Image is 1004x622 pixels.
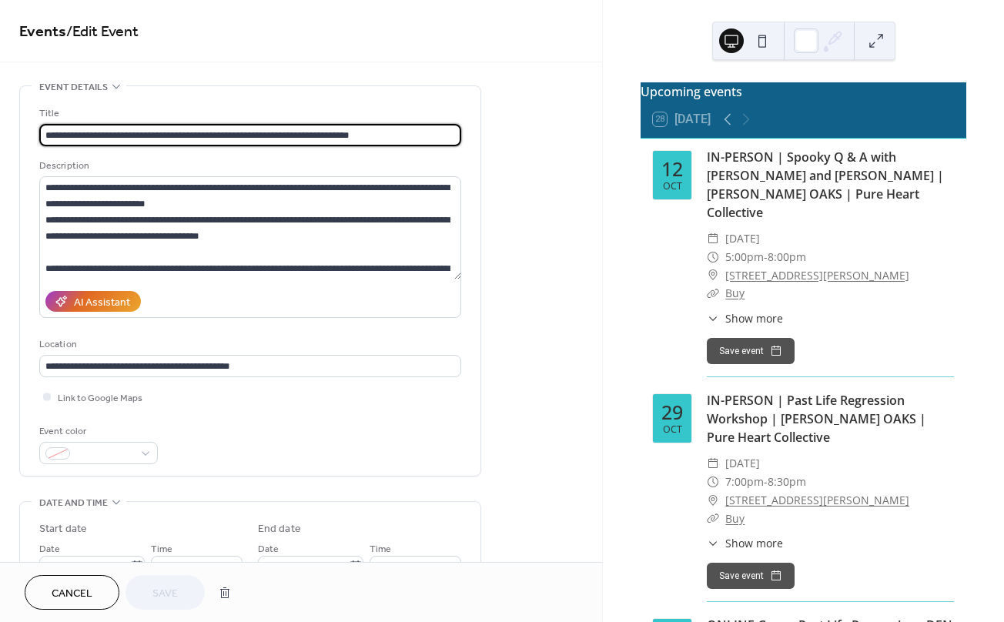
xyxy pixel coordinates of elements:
button: Save event [707,563,795,589]
span: 7:00pm [725,473,764,491]
span: Time [370,541,391,557]
a: Buy [725,286,745,300]
span: - [764,248,768,266]
div: ​ [707,229,719,248]
a: IN-PERSON | Spooky Q & A with [PERSON_NAME] and [PERSON_NAME] | [PERSON_NAME] OAKS | Pure Heart C... [707,149,944,221]
div: ​ [707,454,719,473]
span: [DATE] [725,454,760,473]
span: Cancel [52,586,92,602]
div: Start date [39,521,87,537]
span: Date and time [39,495,108,511]
div: ​ [707,473,719,491]
a: Buy [725,511,745,526]
span: Event details [39,79,108,95]
div: Description [39,158,458,174]
div: ​ [707,510,719,528]
div: Upcoming events [641,82,966,101]
button: AI Assistant [45,291,141,312]
span: 5:00pm [725,248,764,266]
button: Save event [707,338,795,364]
div: Title [39,105,458,122]
span: / Edit Event [66,17,139,47]
span: 8:30pm [768,473,806,491]
div: ​ [707,535,719,551]
div: 12 [661,159,683,179]
span: Time [151,541,172,557]
span: [DATE] [725,229,760,248]
div: Location [39,336,458,353]
a: [STREET_ADDRESS][PERSON_NAME] [725,491,909,510]
span: Show more [725,310,783,326]
span: 8:00pm [768,248,806,266]
a: IN-PERSON | Past Life Regression Workshop | [PERSON_NAME] OAKS | Pure Heart Collective [707,392,926,446]
button: ​Show more [707,535,783,551]
div: Event color [39,423,155,440]
div: ​ [707,284,719,303]
button: ​Show more [707,310,783,326]
div: ​ [707,248,719,266]
button: Cancel [25,575,119,610]
span: Show more [725,535,783,551]
div: End date [258,521,301,537]
div: Oct [663,425,682,435]
div: ​ [707,310,719,326]
div: 29 [661,403,683,422]
span: Date [258,541,279,557]
div: ​ [707,491,719,510]
div: ​ [707,266,719,285]
div: AI Assistant [74,295,130,311]
span: Date [39,541,60,557]
div: Oct [663,182,682,192]
span: Link to Google Maps [58,390,142,406]
span: - [764,473,768,491]
a: Events [19,17,66,47]
a: [STREET_ADDRESS][PERSON_NAME] [725,266,909,285]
